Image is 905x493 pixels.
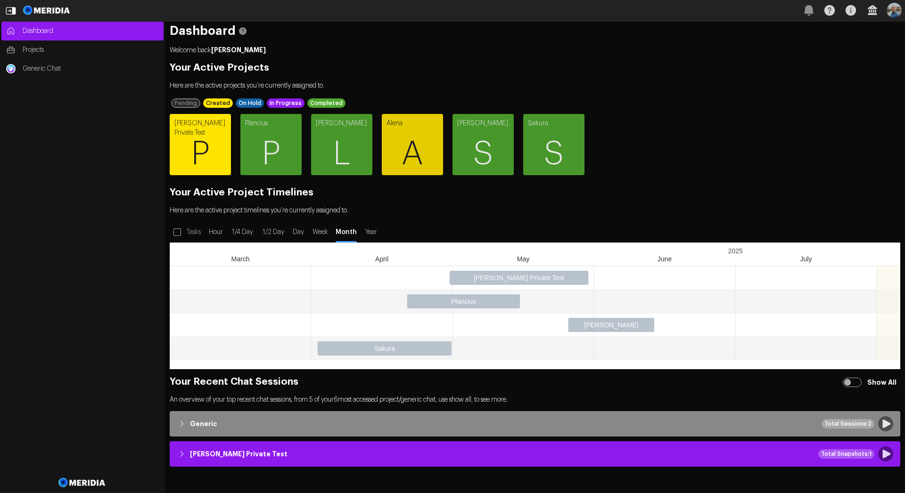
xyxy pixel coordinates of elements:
a: Projects [1,40,164,59]
h2: Your Active Project Timelines [170,188,900,197]
img: Generic Chat [6,64,16,73]
p: An overview of your top recent chat sessions, from 5 of your 6 most accessed project/generic chat... [170,395,900,404]
h2: Your Active Projects [170,63,900,73]
span: S [523,126,584,182]
span: P [240,126,302,182]
a: SakuraS [523,114,584,175]
span: Year [362,227,379,237]
div: In Progress [267,98,304,108]
a: Dashboard [1,22,164,40]
span: Hour [207,227,225,237]
div: Total Sessions: 2 [822,419,874,428]
span: 1/4 Day [230,227,255,237]
span: Dashboard [23,26,159,36]
a: AlenaA [382,114,443,175]
span: Week [310,227,330,237]
strong: [PERSON_NAME] [211,47,266,53]
span: Day [291,227,305,237]
img: Meridia Logo [57,472,107,493]
div: On Hold [236,98,264,108]
a: [PERSON_NAME]S [452,114,514,175]
span: S [452,126,514,182]
div: Pending [171,98,200,108]
label: Tasks [185,224,205,241]
span: L [311,126,372,182]
span: 1/2 Day [260,227,286,237]
a: [PERSON_NAME]L [311,114,372,175]
div: Completed [307,98,346,108]
span: A [382,126,443,182]
a: PlanciusP [240,114,302,175]
div: Total Snapshots: 1 [818,449,874,459]
h2: Your Recent Chat Sessions [170,377,900,387]
a: [PERSON_NAME] Private TestP [170,114,231,175]
button: [PERSON_NAME] Private TestTotal Snapshots:1 [172,444,898,464]
span: Generic Chat [23,64,159,73]
img: Profile Icon [887,3,902,18]
p: Here are the active project timelines you're currently assigned to. [170,206,900,215]
div: Created [203,98,233,108]
span: Month [335,227,358,237]
h1: Dashboard [170,26,900,36]
button: GenericTotal Sessions:2 [172,413,898,434]
span: P [170,126,231,182]
p: Welcome back . [170,45,900,55]
span: Projects [23,45,159,55]
label: Show All [865,374,900,391]
p: Here are the active projects you're currently assigned to. [170,81,900,90]
a: Generic ChatGeneric Chat [1,59,164,78]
